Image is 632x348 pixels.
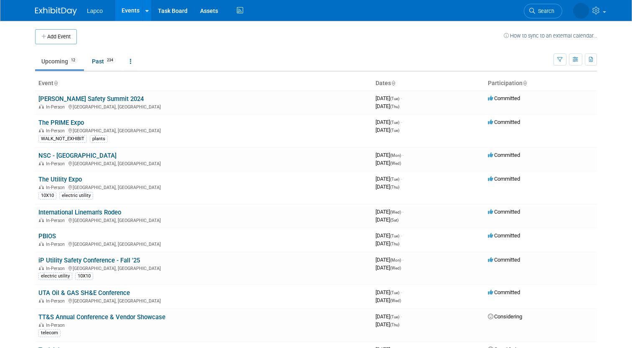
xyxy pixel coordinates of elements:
div: [GEOGRAPHIC_DATA], [GEOGRAPHIC_DATA] [38,127,369,134]
span: (Tue) [390,290,399,295]
span: [DATE] [376,184,399,190]
span: [DATE] [376,160,401,166]
span: (Tue) [390,96,399,101]
div: [GEOGRAPHIC_DATA], [GEOGRAPHIC_DATA] [38,184,369,190]
div: plants [90,135,108,143]
a: Search [524,4,562,18]
div: [GEOGRAPHIC_DATA], [GEOGRAPHIC_DATA] [38,103,369,110]
div: WALK_NOT_EXHIBIT [38,135,87,143]
span: [DATE] [376,257,404,263]
div: electric utility [38,272,72,280]
span: Considering [488,313,522,320]
img: In-Person Event [39,218,44,222]
span: Committed [488,257,520,263]
span: [DATE] [376,240,399,247]
span: In-Person [46,218,67,223]
img: In-Person Event [39,266,44,270]
span: - [402,257,404,263]
span: [DATE] [376,119,402,125]
span: In-Person [46,266,67,271]
div: telecom [38,329,61,337]
span: In-Person [46,298,67,304]
span: (Mon) [390,258,401,262]
span: (Tue) [390,234,399,238]
a: iP Utility Safety Conference - Fall '25 [38,257,140,264]
span: (Thu) [390,242,399,246]
span: Committed [488,232,520,239]
img: In-Person Event [39,128,44,132]
a: Sort by Event Name [53,80,58,86]
span: [DATE] [376,217,398,223]
span: - [402,152,404,158]
span: (Wed) [390,161,401,166]
span: [DATE] [376,152,404,158]
span: [DATE] [376,95,402,101]
span: In-Person [46,128,67,134]
span: (Wed) [390,266,401,270]
span: [DATE] [376,313,402,320]
th: Dates [372,76,485,91]
span: (Tue) [390,128,399,133]
img: ExhibitDay [35,7,77,15]
span: [DATE] [376,127,399,133]
span: [DATE] [376,176,402,182]
a: PBIOS [38,232,56,240]
span: - [401,95,402,101]
span: [DATE] [376,232,402,239]
span: Search [535,8,554,14]
span: Committed [488,176,520,182]
a: Sort by Participation Type [523,80,527,86]
span: Committed [488,289,520,295]
span: (Wed) [390,298,401,303]
span: - [402,209,404,215]
button: Add Event [35,29,77,44]
span: In-Person [46,185,67,190]
span: - [401,119,402,125]
a: How to sync to an external calendar... [504,33,597,39]
div: 10X10 [75,272,93,280]
span: - [401,232,402,239]
span: (Sat) [390,218,398,222]
a: UTA Oil & GAS SH&E Conference [38,289,130,297]
div: [GEOGRAPHIC_DATA], [GEOGRAPHIC_DATA] [38,265,369,271]
span: [DATE] [376,321,399,328]
span: Committed [488,152,520,158]
span: (Thu) [390,104,399,109]
span: - [401,176,402,182]
span: [DATE] [376,103,399,109]
span: (Thu) [390,185,399,189]
span: Committed [488,95,520,101]
span: Lapco [87,8,103,14]
img: Marian Meiss [573,3,589,19]
span: In-Person [46,242,67,247]
span: [DATE] [376,289,402,295]
a: International Lineman's Rodeo [38,209,121,216]
span: (Thu) [390,323,399,327]
span: In-Person [46,161,67,166]
img: In-Person Event [39,298,44,303]
span: Committed [488,119,520,125]
a: NSC - [GEOGRAPHIC_DATA] [38,152,117,159]
span: [DATE] [376,297,401,303]
a: TT&S Annual Conference & Vendor Showcase [38,313,165,321]
img: In-Person Event [39,242,44,246]
div: 10X10 [38,192,56,199]
img: In-Person Event [39,323,44,327]
div: electric utility [59,192,93,199]
a: The PRIME Expo [38,119,84,126]
th: Participation [485,76,597,91]
a: [PERSON_NAME] Safety Summit 2024 [38,95,144,103]
img: In-Person Event [39,104,44,108]
div: [GEOGRAPHIC_DATA], [GEOGRAPHIC_DATA] [38,160,369,166]
div: [GEOGRAPHIC_DATA], [GEOGRAPHIC_DATA] [38,297,369,304]
a: Upcoming12 [35,53,84,69]
span: In-Person [46,104,67,110]
span: 12 [69,57,78,63]
span: (Mon) [390,153,401,158]
span: Committed [488,209,520,215]
a: The Utility Expo [38,176,82,183]
span: (Tue) [390,315,399,319]
span: (Tue) [390,120,399,125]
a: Past234 [86,53,122,69]
span: 234 [104,57,116,63]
